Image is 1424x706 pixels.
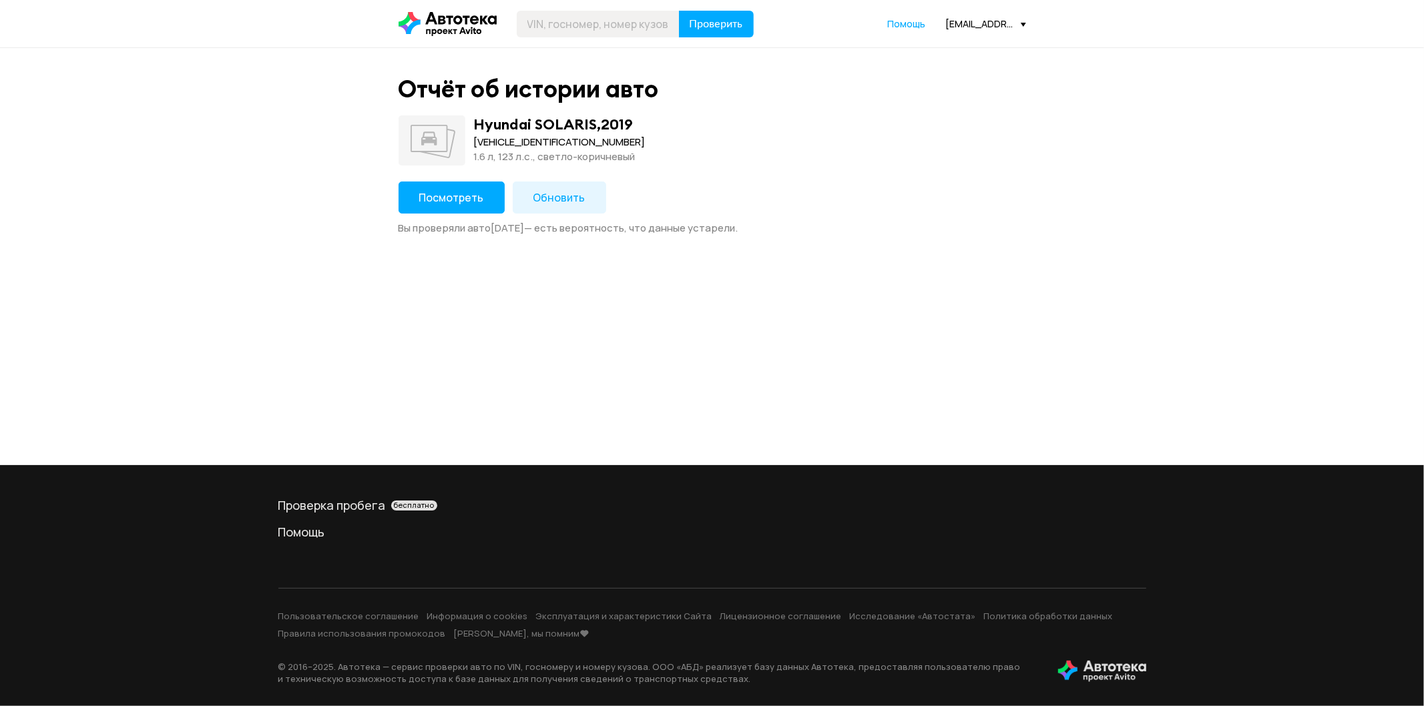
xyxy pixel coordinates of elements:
a: Помощь [888,17,926,31]
div: Отчёт об истории авто [399,75,659,103]
div: Проверка пробега [278,497,1146,513]
img: tWS6KzJlK1XUpy65r7uaHVIs4JI6Dha8Nraz9T2hA03BhoCc4MtbvZCxBLwJIh+mQSIAkLBJpqMoKVdP8sONaFJLCz6I0+pu7... [1058,661,1146,682]
button: Посмотреть [399,182,505,214]
p: © 2016– 2025 . Автотека — сервис проверки авто по VIN, госномеру и номеру кузова. ООО «АБД» реали... [278,661,1037,685]
span: Посмотреть [419,190,484,205]
a: Исследование «Автостата» [850,610,976,622]
a: Эксплуатация и характеристики Сайта [536,610,712,622]
a: Информация о cookies [427,610,528,622]
a: Правила использования промокодов [278,627,446,639]
div: [VEHICLE_IDENTIFICATION_NUMBER] [474,135,646,149]
a: Проверка пробегабесплатно [278,497,1146,513]
button: Проверить [679,11,754,37]
button: Обновить [513,182,606,214]
a: Пользовательское соглашение [278,610,419,622]
span: Проверить [690,19,743,29]
a: Политика обработки данных [984,610,1113,622]
div: 1.6 л, 123 л.c., светло-коричневый [474,149,646,164]
a: [PERSON_NAME], мы помним [454,627,589,639]
a: Помощь [278,524,1146,540]
div: Hyundai SOLARIS , 2019 [474,115,634,133]
span: Помощь [888,17,926,30]
div: [EMAIL_ADDRESS][DOMAIN_NAME] [946,17,1026,30]
div: Вы проверяли авто [DATE] — есть вероятность, что данные устарели. [399,222,1026,235]
span: Обновить [533,190,585,205]
span: бесплатно [394,500,435,510]
a: Лицензионное соглашение [720,610,842,622]
input: VIN, госномер, номер кузова [517,11,680,37]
